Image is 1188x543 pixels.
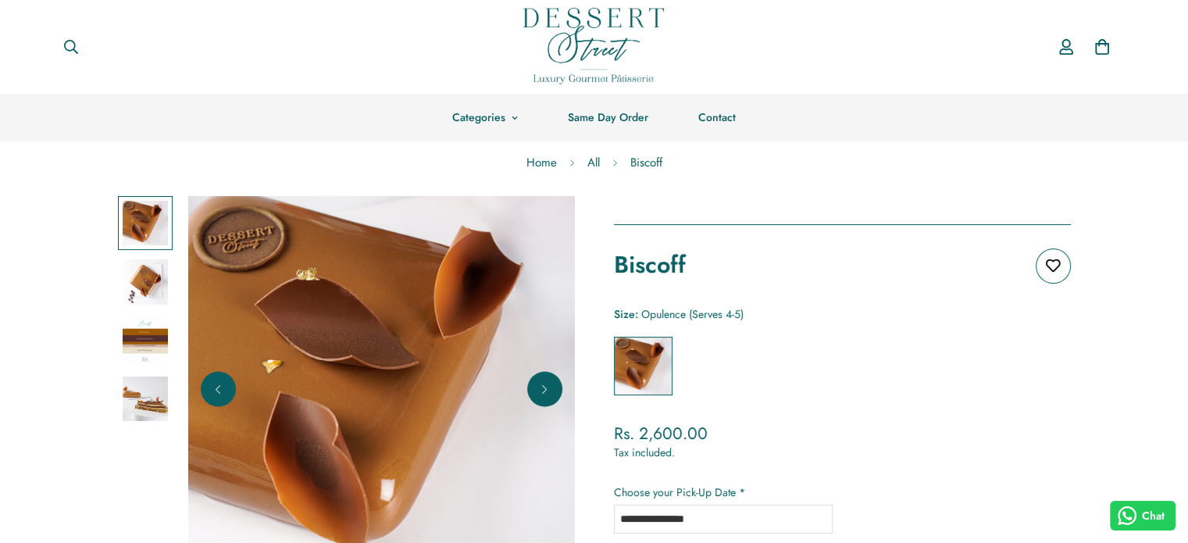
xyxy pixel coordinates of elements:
a: 0 [1084,29,1120,65]
label: Choose your Pick-Up Date * [614,484,1071,501]
a: Categories [427,94,543,141]
a: All [576,142,612,184]
a: Account [1048,24,1084,70]
button: Next [527,372,562,407]
button: Chat [1110,501,1176,530]
span: Rs. 2,600.00 [614,422,708,445]
div: Tax included. [614,445,1071,461]
a: Same Day Order [543,94,673,141]
button: Search [51,30,91,64]
a: Contact [673,94,761,141]
button: Add to wishlist [1036,248,1071,284]
span: Chat [1142,508,1165,524]
label: Opulence (Serves 4-5) [614,337,672,395]
h1: Biscoff [614,248,686,281]
span: Size: [614,306,638,322]
img: Dessert Street [523,8,664,84]
button: Previous [201,372,236,407]
span: Opulence (Serves 4-5) [641,306,744,322]
a: Home [515,142,569,184]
